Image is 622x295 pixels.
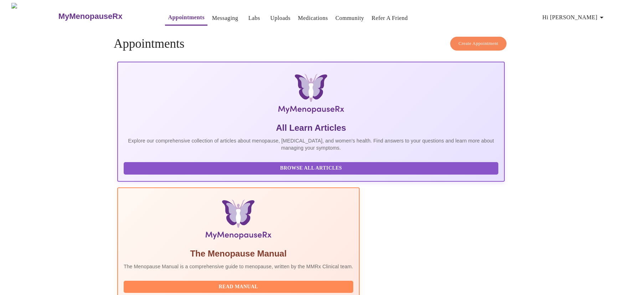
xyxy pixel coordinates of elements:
button: Browse All Articles [124,162,498,175]
a: MyMenopauseRx [57,4,151,29]
button: Refer a Friend [369,11,411,25]
a: Refer a Friend [372,13,408,23]
a: Browse All Articles [124,165,500,171]
button: Messaging [209,11,241,25]
a: Medications [298,13,328,23]
button: Uploads [267,11,293,25]
h3: MyMenopauseRx [58,12,123,21]
button: Read Manual [124,281,353,293]
button: Hi [PERSON_NAME] [540,10,609,25]
img: MyMenopauseRx Logo [182,74,440,117]
a: Uploads [270,13,291,23]
span: Read Manual [131,283,346,291]
h5: All Learn Articles [124,122,498,134]
button: Labs [243,11,266,25]
a: Labs [248,13,260,23]
a: Read Manual [124,283,355,289]
a: Messaging [212,13,238,23]
button: Create Appointment [450,37,507,51]
p: The Menopause Manual is a comprehensive guide to menopause, written by the MMRx Clinical team. [124,263,353,270]
p: Explore our comprehensive collection of articles about menopause, [MEDICAL_DATA], and women's hea... [124,137,498,151]
a: Community [335,13,364,23]
h4: Appointments [114,37,508,51]
h5: The Menopause Manual [124,248,353,259]
img: Menopause Manual [160,200,317,242]
button: Medications [295,11,331,25]
button: Appointments [165,10,207,26]
button: Community [333,11,367,25]
span: Create Appointment [458,40,498,48]
span: Browse All Articles [131,164,491,173]
span: Hi [PERSON_NAME] [543,12,606,22]
img: MyMenopauseRx Logo [11,3,57,30]
a: Appointments [168,12,204,22]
